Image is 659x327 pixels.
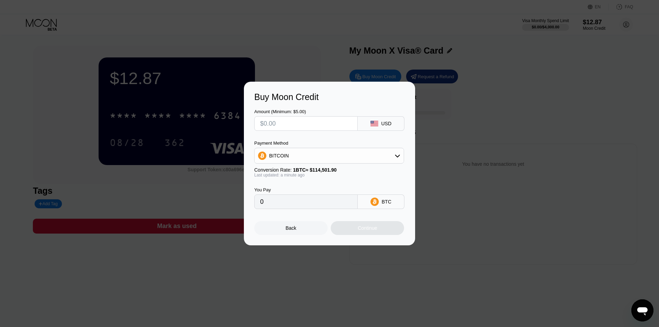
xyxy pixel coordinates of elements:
[255,149,404,163] div: BITCOIN
[631,299,653,321] iframe: Button to launch messaging window
[254,221,328,235] div: Back
[254,173,404,178] div: Last updated: a minute ago
[254,167,404,173] div: Conversion Rate:
[254,140,404,146] div: Payment Method
[269,153,289,158] div: BITCOIN
[381,121,392,126] div: USD
[254,109,358,114] div: Amount (Minimum: $5.00)
[260,117,352,130] input: $0.00
[293,167,337,173] span: 1 BTC ≈ $114,501.90
[254,92,405,102] div: Buy Moon Credit
[254,187,358,192] div: You Pay
[382,199,391,205] div: BTC
[286,225,296,231] div: Back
